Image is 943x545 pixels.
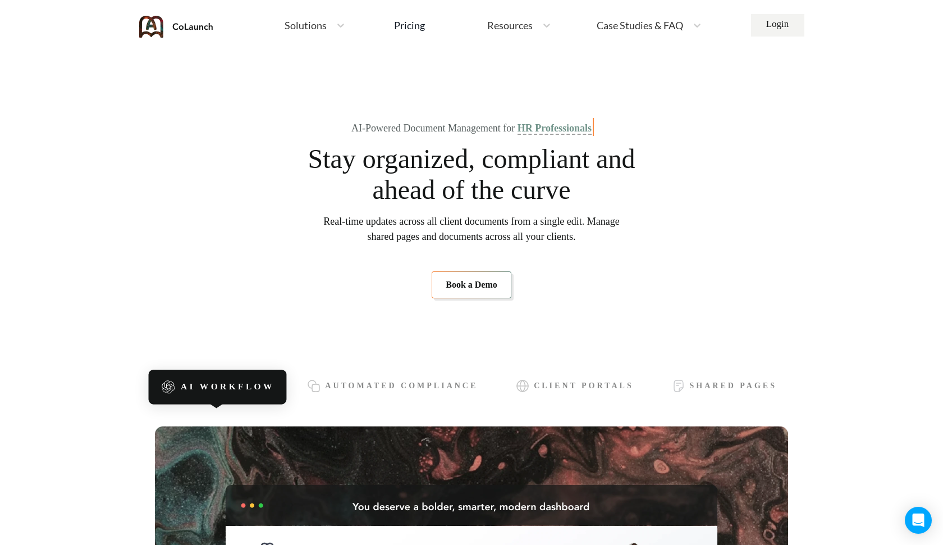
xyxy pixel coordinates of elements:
span: HR Professionals [518,122,592,135]
img: icon [161,380,176,394]
a: Pricing [394,15,425,35]
div: AI-Powered Document Management for [351,122,592,134]
img: icon [516,379,529,393]
span: Resources [487,20,533,30]
img: coLaunch [139,16,213,38]
span: Solutions [285,20,327,30]
img: icon [672,379,685,393]
span: Shared Pages [690,381,777,390]
div: Open Intercom Messenger [905,507,932,534]
a: Login [751,14,804,37]
a: Book a Demo [432,271,511,298]
span: Case Studies & FAQ [597,20,683,30]
span: Client Portals [534,381,634,390]
span: Automated Compliance [325,381,478,390]
span: AI Workflow [181,382,274,392]
span: Real-time updates across all client documents from a single edit. Manage shared pages and documen... [323,214,620,244]
div: Pricing [394,20,425,30]
img: icon [307,379,321,393]
span: Stay organized, compliant and ahead of the curve [307,143,636,205]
